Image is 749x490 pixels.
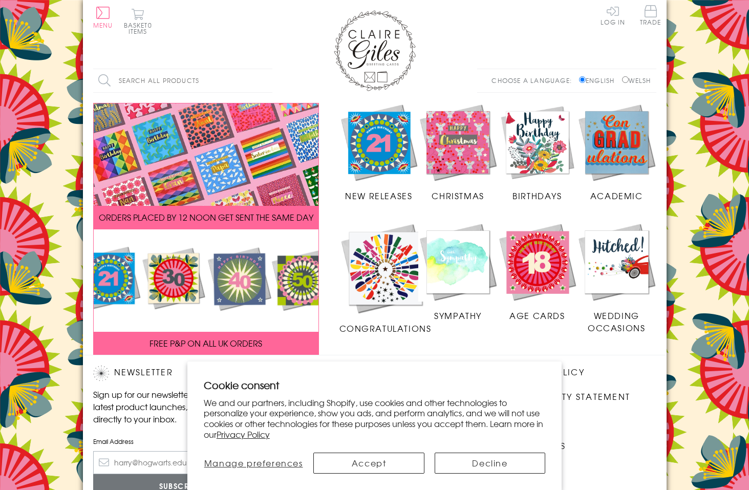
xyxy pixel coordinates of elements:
[339,103,419,202] a: New Releases
[579,76,619,85] label: English
[339,222,432,334] a: Congratulations
[93,388,267,425] p: Sign up for our newsletter to receive the latest product launches, news and offers directly to yo...
[204,453,304,474] button: Manage preferences
[93,7,113,28] button: Menu
[345,189,412,202] span: New Releases
[129,20,152,36] span: 0 items
[217,428,270,440] a: Privacy Policy
[313,453,424,474] button: Accept
[503,390,630,404] a: Accessibility Statement
[418,222,498,322] a: Sympathy
[601,5,625,25] a: Log In
[339,322,432,334] span: Congratulations
[334,10,416,91] img: Claire Giles Greetings Cards
[640,5,661,27] a: Trade
[262,69,272,92] input: Search
[491,76,577,85] p: Choose a language:
[512,189,562,202] span: Birthdays
[432,189,484,202] span: Christmas
[579,76,586,83] input: English
[149,337,262,349] span: FREE P&P ON ALL UK ORDERS
[93,69,272,92] input: Search all products
[577,103,656,202] a: Academic
[498,103,577,202] a: Birthdays
[204,457,303,469] span: Manage preferences
[622,76,651,85] label: Welsh
[588,309,645,334] span: Wedding Occasions
[93,437,267,446] label: Email Address
[93,20,113,30] span: Menu
[99,211,313,223] span: ORDERS PLACED BY 12 NOON GET SENT THE SAME DAY
[590,189,643,202] span: Academic
[509,309,565,322] span: Age Cards
[435,453,545,474] button: Decline
[418,103,498,202] a: Christmas
[434,309,482,322] span: Sympathy
[124,8,152,34] button: Basket0 items
[577,222,656,334] a: Wedding Occasions
[204,378,546,392] h2: Cookie consent
[93,366,267,381] h2: Newsletter
[622,76,629,83] input: Welsh
[93,451,267,474] input: harry@hogwarts.edu
[498,222,577,322] a: Age Cards
[204,397,546,440] p: We and our partners, including Shopify, use cookies and other technologies to personalize your ex...
[640,5,661,25] span: Trade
